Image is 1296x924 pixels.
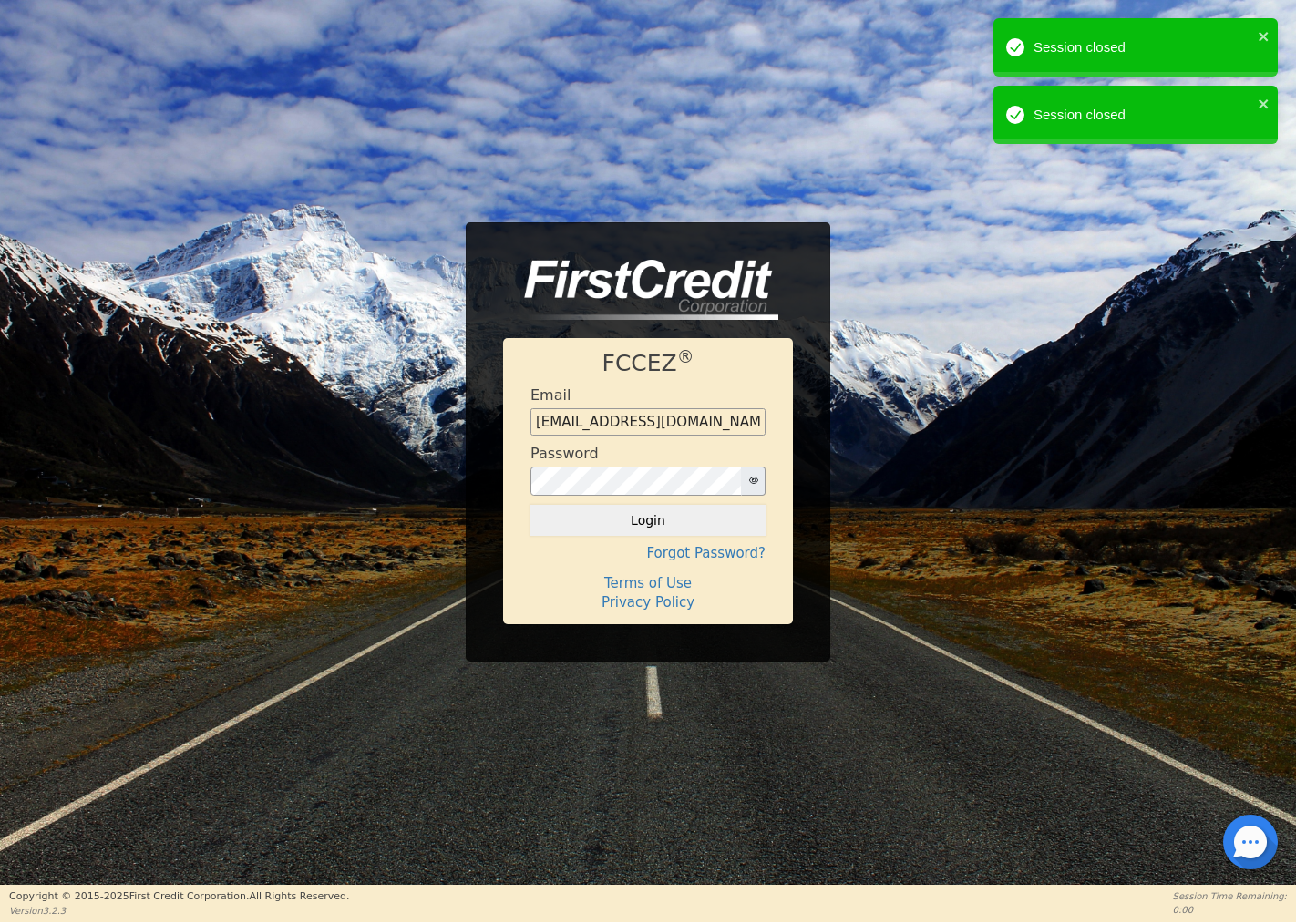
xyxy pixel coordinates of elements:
[1034,105,1252,126] div: Session closed
[1034,37,1252,58] div: Session closed
[1173,889,1287,903] p: Session Time Remaining:
[9,904,349,918] p: Version 3.2.3
[530,545,766,561] h4: Forgot Password?
[1258,26,1270,46] button: close
[530,445,599,462] h4: Password
[530,575,766,591] h4: Terms of Use
[677,347,694,366] sup: ®
[530,505,766,536] button: Login
[9,889,349,905] p: Copyright © 2015- 2025 First Credit Corporation.
[530,386,571,404] h4: Email
[530,408,766,436] input: Enter email
[530,594,766,611] h4: Privacy Policy
[503,260,778,320] img: logo-CMu_cnol.png
[249,890,349,902] span: All Rights Reserved.
[1173,903,1287,917] p: 0:00
[530,467,742,496] input: password
[1258,93,1270,114] button: close
[530,350,766,377] h1: FCCEZ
